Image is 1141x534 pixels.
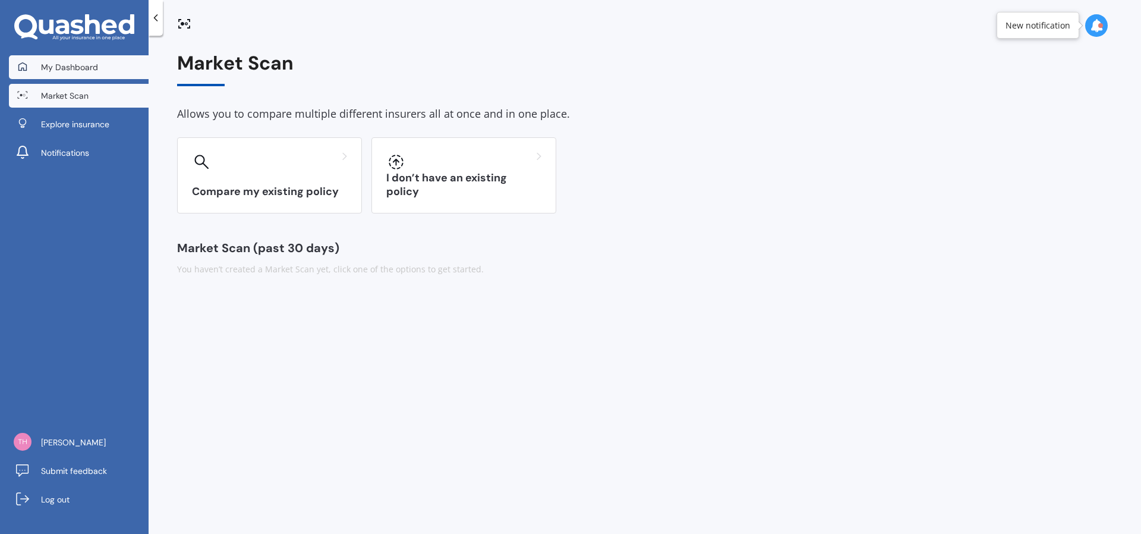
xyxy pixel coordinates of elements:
[192,185,347,199] h3: Compare my existing policy
[386,171,541,199] h3: I don’t have an existing policy
[41,61,98,73] span: My Dashboard
[177,105,1112,123] div: Allows you to compare multiple different insurers all at once and in one place.
[9,488,149,511] a: Log out
[41,436,106,448] span: [PERSON_NAME]
[9,431,149,454] a: [PERSON_NAME]
[41,90,89,102] span: Market Scan
[177,242,1112,254] div: Market Scan (past 30 days)
[41,118,109,130] span: Explore insurance
[9,55,149,79] a: My Dashboard
[14,433,31,451] img: 8d083836ac98eca9537bacf4e721faaf
[9,141,149,165] a: Notifications
[9,112,149,136] a: Explore insurance
[177,52,1112,86] div: Market Scan
[41,494,70,505] span: Log out
[9,459,149,483] a: Submit feedback
[1006,20,1070,32] div: New notification
[41,465,107,477] span: Submit feedback
[41,147,89,159] span: Notifications
[9,84,149,108] a: Market Scan
[177,263,1112,275] div: You haven’t created a Market Scan yet, click one of the options to get started.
